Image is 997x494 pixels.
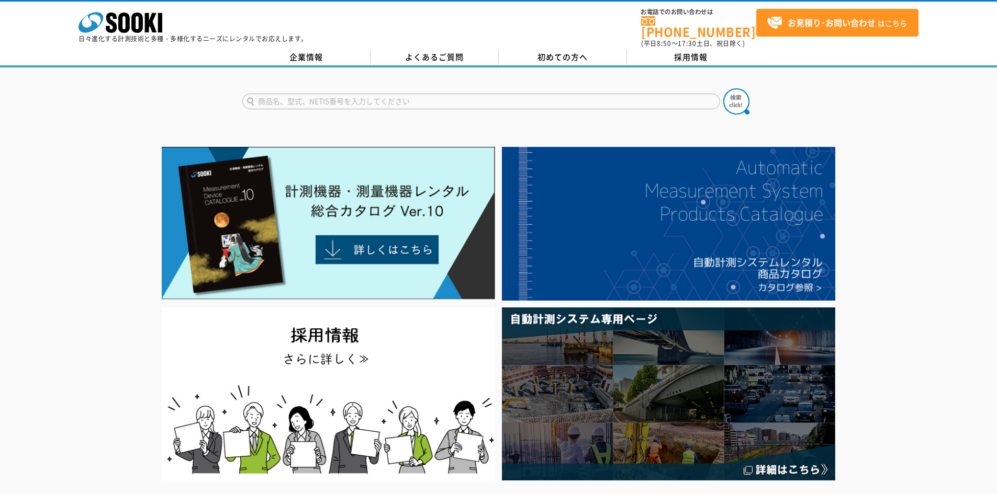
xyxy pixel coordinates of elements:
[767,15,907,31] span: はこちら
[657,39,671,48] span: 8:50
[162,307,495,480] img: SOOKI recruit
[79,36,308,42] p: 日々進化する計測技術と多種・多様化するニーズにレンタルでお応えします。
[499,50,627,65] a: 初めての方へ
[788,16,876,29] strong: お見積り･お問い合わせ
[723,88,749,114] img: btn_search.png
[502,307,835,480] img: 自動計測システム専用ページ
[641,16,756,38] a: [PHONE_NUMBER]
[162,147,495,300] img: Catalog Ver10
[371,50,499,65] a: よくあるご質問
[756,9,918,37] a: お見積り･お問い合わせはこちら
[641,9,756,15] span: お電話でのお問い合わせは
[537,51,588,63] span: 初めての方へ
[627,50,755,65] a: 採用情報
[641,39,745,48] span: (平日 ～ 土日、祝日除く)
[242,94,720,109] input: 商品名、型式、NETIS番号を入力してください
[242,50,371,65] a: 企業情報
[678,39,697,48] span: 17:30
[502,147,835,301] img: 自動計測システムカタログ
